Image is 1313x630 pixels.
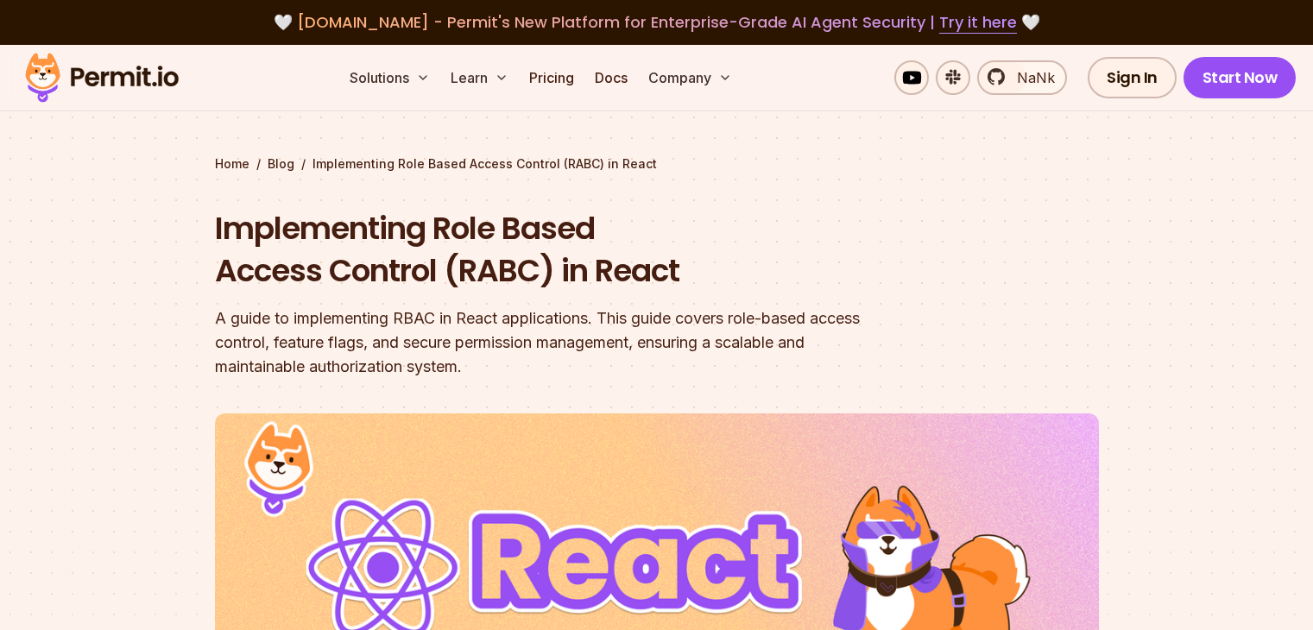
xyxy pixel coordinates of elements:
[522,60,581,95] a: Pricing
[1184,57,1297,98] a: Start Now
[588,60,634,95] a: Docs
[444,60,515,95] button: Learn
[268,155,294,173] a: Blog
[1088,57,1177,98] a: Sign In
[41,10,1272,35] div: 🤍 🤍
[297,11,1017,33] span: [DOMAIN_NAME] - Permit's New Platform for Enterprise-Grade AI Agent Security |
[215,155,1099,173] div: / /
[1007,67,1055,88] span: NaNk
[215,155,249,173] a: Home
[17,48,186,107] img: Permit logo
[215,306,878,379] div: A guide to implementing RBAC in React applications. This guide covers role-based access control, ...
[215,207,878,293] h1: Implementing Role Based Access Control (RABC) in React
[977,60,1067,95] a: NaNk
[343,60,437,95] button: Solutions
[939,11,1017,34] a: Try it here
[641,60,739,95] button: Company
